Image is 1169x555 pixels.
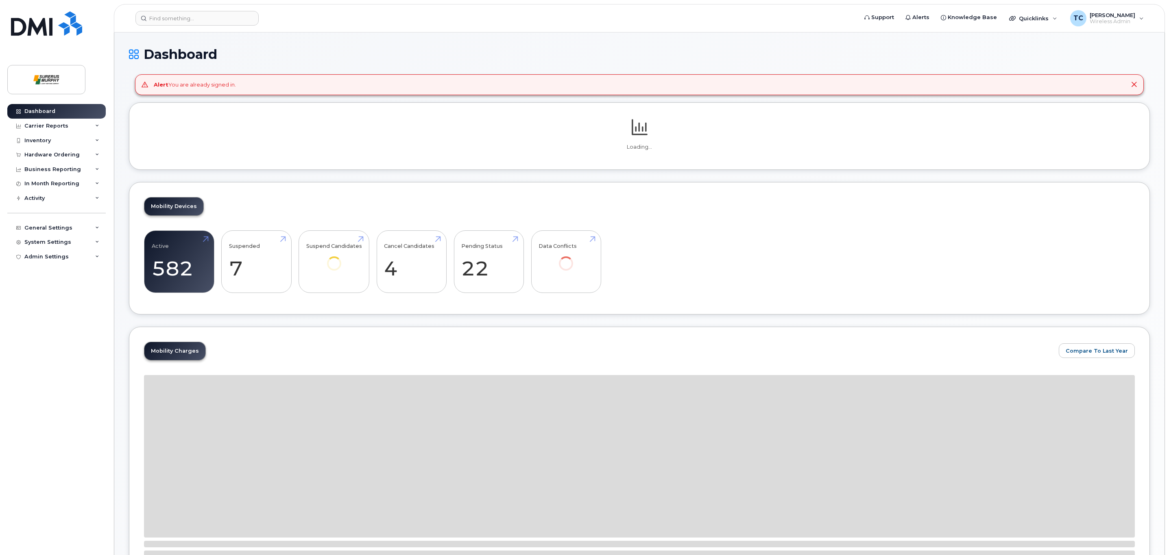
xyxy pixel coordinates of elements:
[1066,347,1128,355] span: Compare To Last Year
[154,81,236,89] div: You are already signed in.
[1059,343,1135,358] button: Compare To Last Year
[144,342,205,360] a: Mobility Charges
[384,235,439,288] a: Cancel Candidates 4
[144,197,203,215] a: Mobility Devices
[154,81,168,88] strong: Alert
[152,235,207,288] a: Active 582
[461,235,516,288] a: Pending Status 22
[229,235,284,288] a: Suspended 7
[144,143,1135,151] p: Loading...
[306,235,362,282] a: Suspend Candidates
[129,47,1150,61] h1: Dashboard
[539,235,593,282] a: Data Conflicts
